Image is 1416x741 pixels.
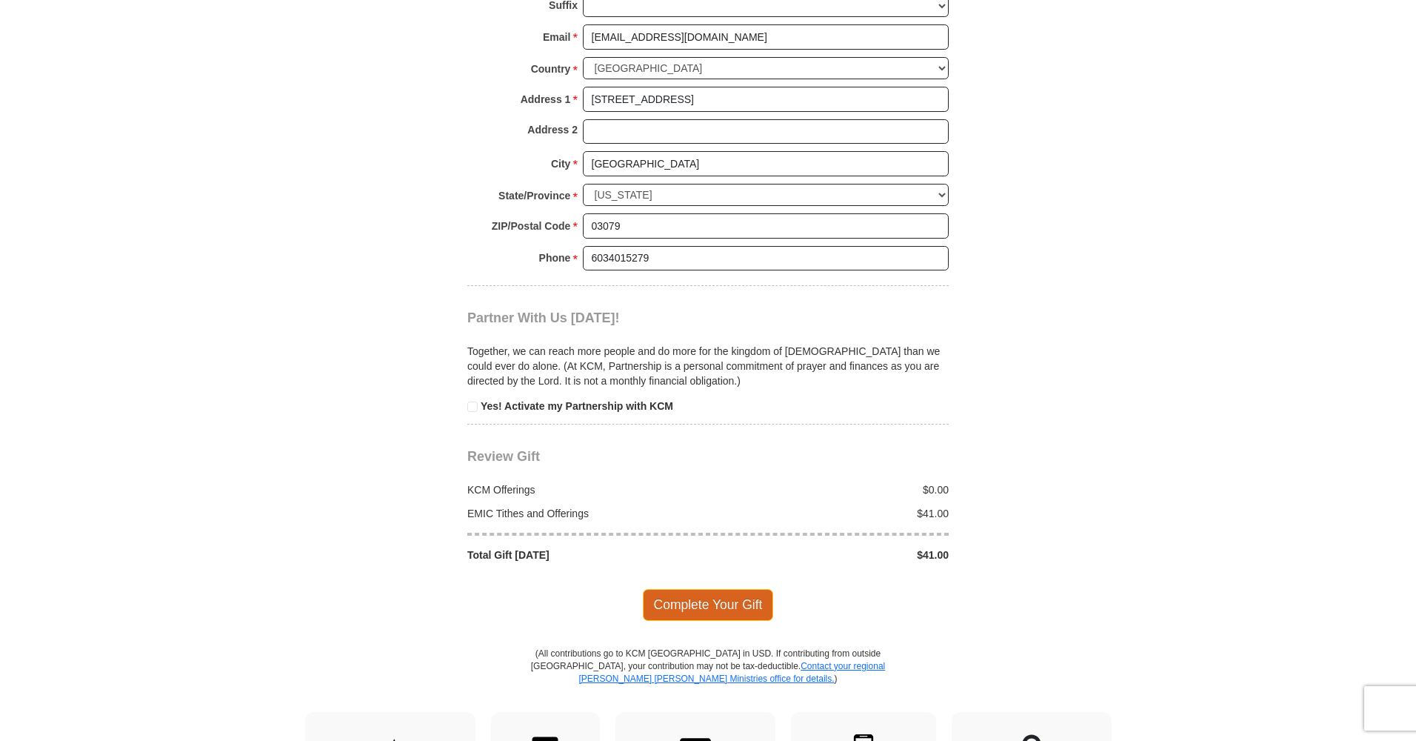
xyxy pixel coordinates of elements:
[539,247,571,268] strong: Phone
[708,506,957,521] div: $41.00
[708,548,957,562] div: $41.00
[460,482,709,497] div: KCM Offerings
[492,216,571,236] strong: ZIP/Postal Code
[467,344,949,388] p: Together, we can reach more people and do more for the kingdom of [DEMOGRAPHIC_DATA] than we coul...
[643,589,774,620] span: Complete Your Gift
[498,185,570,206] strong: State/Province
[543,27,570,47] strong: Email
[521,89,571,110] strong: Address 1
[708,482,957,497] div: $0.00
[467,449,540,464] span: Review Gift
[530,648,886,712] p: (All contributions go to KCM [GEOGRAPHIC_DATA] in USD. If contributing from outside [GEOGRAPHIC_D...
[578,661,885,684] a: Contact your regional [PERSON_NAME] [PERSON_NAME] Ministries office for details.
[551,153,570,174] strong: City
[531,59,571,79] strong: Country
[460,548,709,562] div: Total Gift [DATE]
[467,310,620,325] span: Partner With Us [DATE]!
[460,506,709,521] div: EMIC Tithes and Offerings
[527,119,578,140] strong: Address 2
[481,400,673,412] strong: Yes! Activate my Partnership with KCM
